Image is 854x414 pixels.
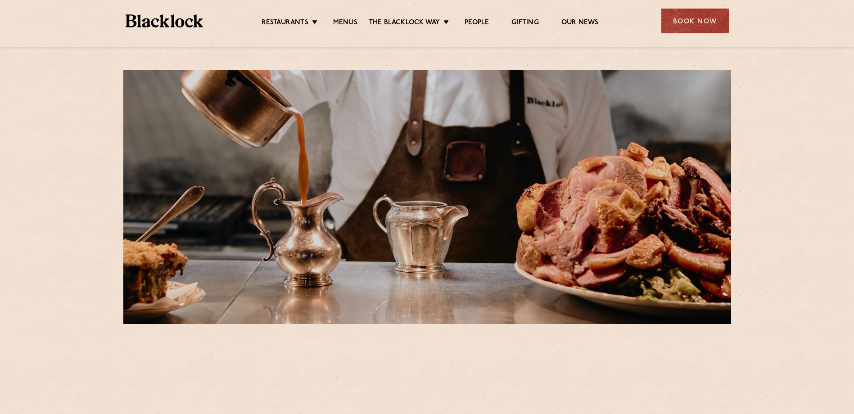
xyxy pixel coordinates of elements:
a: The Blacklock Way [369,18,440,28]
img: BL_Textured_Logo-footer-cropped.svg [126,14,203,27]
a: Menus [333,18,357,28]
a: Gifting [511,18,538,28]
a: Our News [561,18,599,28]
a: Restaurants [262,18,308,28]
a: People [465,18,489,28]
div: Book Now [661,9,729,33]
